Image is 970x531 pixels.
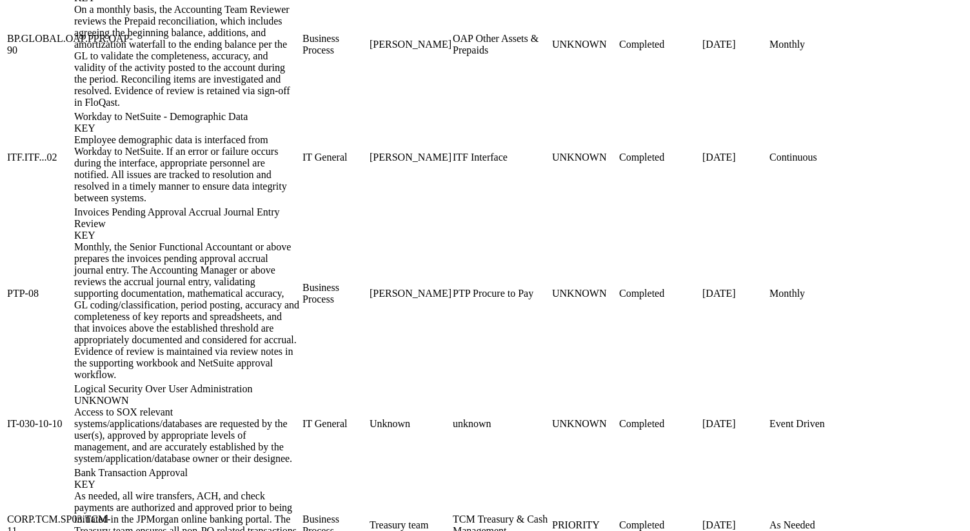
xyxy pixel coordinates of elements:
div: Workday to NetSuite - Demographic Data [74,111,300,134]
td: Business Process [302,206,368,381]
div: BP.GLOBAL.OAP.PPR.OAP-90 [7,33,72,56]
td: IT General [302,110,368,205]
div: Unknown [370,418,450,430]
div: PTP Procure to Pay [453,288,549,299]
div: Logical Security Over User Administration [74,383,300,406]
div: KEY [74,230,300,241]
div: [DATE] [702,288,767,299]
div: Access to SOX relevant systems/applications/databases are requested by the user(s), approved by a... [74,406,300,465]
div: [DATE] [702,519,767,531]
div: Treasury team [370,519,450,531]
div: UNKNOWN [552,152,617,163]
div: Completed [619,288,700,299]
div: Completed [619,152,700,163]
div: ITF Interface [453,152,549,163]
div: unknown [453,418,549,430]
div: UNKNOWN [552,39,617,50]
td: Event Driven [769,383,851,465]
td: IT General [302,383,368,465]
div: [DATE] [702,152,767,163]
div: UNKNOWN [74,395,300,406]
div: [PERSON_NAME] [370,39,450,50]
div: OAP Other Assets & Prepaids [453,33,549,56]
td: Monthly [769,206,851,381]
div: KEY [74,123,300,134]
div: [DATE] [702,418,767,430]
div: Completed [619,519,700,531]
div: PTP-08 [7,288,72,299]
div: Monthly, the Senior Functional Accountant or above prepares the invoices pending approval accrual... [74,241,300,381]
div: [PERSON_NAME] [370,288,450,299]
div: UNKNOWN [552,288,617,299]
div: On a monthly basis, the Accounting Team Reviewer reviews the Prepaid reconciliation, which includ... [74,4,300,108]
div: Completed [619,418,700,430]
div: IT-030-10-10 [7,418,72,430]
div: [PERSON_NAME] [370,152,450,163]
div: KEY [74,479,300,490]
div: UNKNOWN [552,418,617,430]
div: Invoices Pending Approval Accrual Journal Entry Review [74,206,300,241]
div: Employee demographic data is interfaced from Workday to NetSuite. If an error or failure occurs d... [74,134,300,204]
div: [DATE] [702,39,767,50]
div: Bank Transaction Approval [74,467,300,490]
div: Completed [619,39,700,50]
div: ITF.ITF...02 [7,152,72,163]
td: Continuous [769,110,851,205]
div: PRIORITY [552,519,617,531]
